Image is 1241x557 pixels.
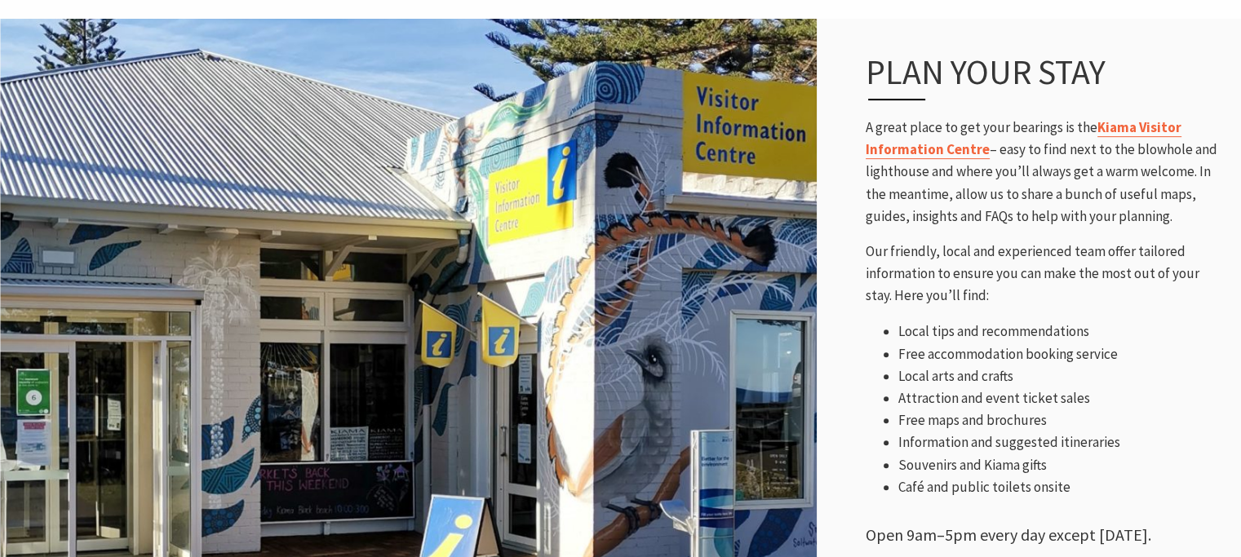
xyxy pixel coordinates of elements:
[866,51,1189,100] h3: Plan your Stay
[898,343,1225,365] li: Free accommodation booking service
[898,365,1225,387] li: Local arts and crafts
[866,241,1225,307] p: Our friendly, local and experienced team offer tailored information to ensure you can make the mo...
[898,431,1225,453] li: Information and suggested itineraries
[898,454,1225,476] li: Souvenirs and Kiama gifts
[898,476,1225,498] li: Café and public toilets onsite
[898,387,1225,409] li: Attraction and event ticket sales
[866,118,1217,225] span: A great place to get your bearings is the – easy to find next to the blowhole and lighthouse and ...
[866,525,1225,545] h5: Open 9am–5pm every day except [DATE].
[898,320,1225,343] li: Local tips and recommendations
[898,409,1225,431] li: Free maps and brochures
